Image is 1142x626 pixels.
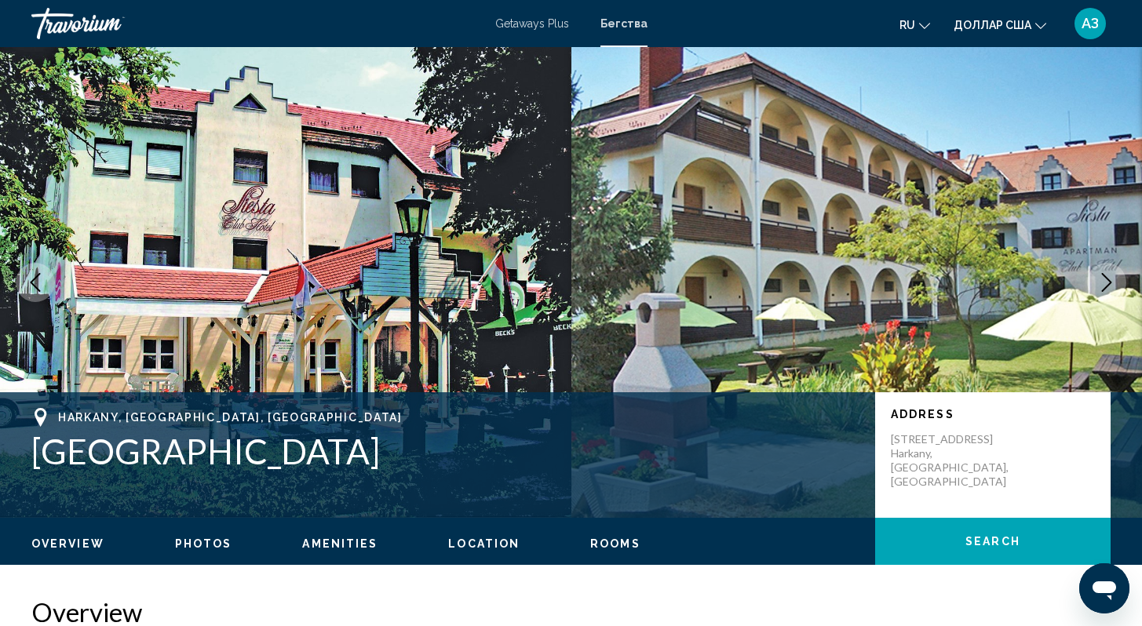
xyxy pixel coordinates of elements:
[175,537,232,550] span: Photos
[590,537,640,550] span: Rooms
[31,8,480,39] a: Травориум
[965,536,1020,548] span: Search
[448,537,520,550] span: Location
[1087,263,1126,302] button: Next image
[302,537,378,550] span: Amenities
[899,13,930,36] button: Изменить язык
[899,19,915,31] font: ru
[16,263,55,302] button: Previous image
[31,537,104,551] button: Overview
[31,431,859,471] h1: [GEOGRAPHIC_DATA]
[302,537,378,551] button: Amenities
[954,19,1031,31] font: доллар США
[600,17,648,30] a: Бегства
[448,537,520,551] button: Location
[58,411,403,424] span: Harkany, [GEOGRAPHIC_DATA], [GEOGRAPHIC_DATA]
[875,518,1111,565] button: Search
[31,537,104,550] span: Overview
[954,13,1046,36] button: Изменить валюту
[1082,15,1099,31] font: АЗ
[590,537,640,551] button: Rooms
[175,537,232,551] button: Photos
[1070,7,1111,40] button: Меню пользователя
[1079,563,1129,613] iframe: Кнопка запуска окна обмена сообщениями
[891,432,1016,489] p: [STREET_ADDRESS] Harkany, [GEOGRAPHIC_DATA], [GEOGRAPHIC_DATA]
[495,17,569,30] a: Getaways Plus
[891,408,1095,420] p: Address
